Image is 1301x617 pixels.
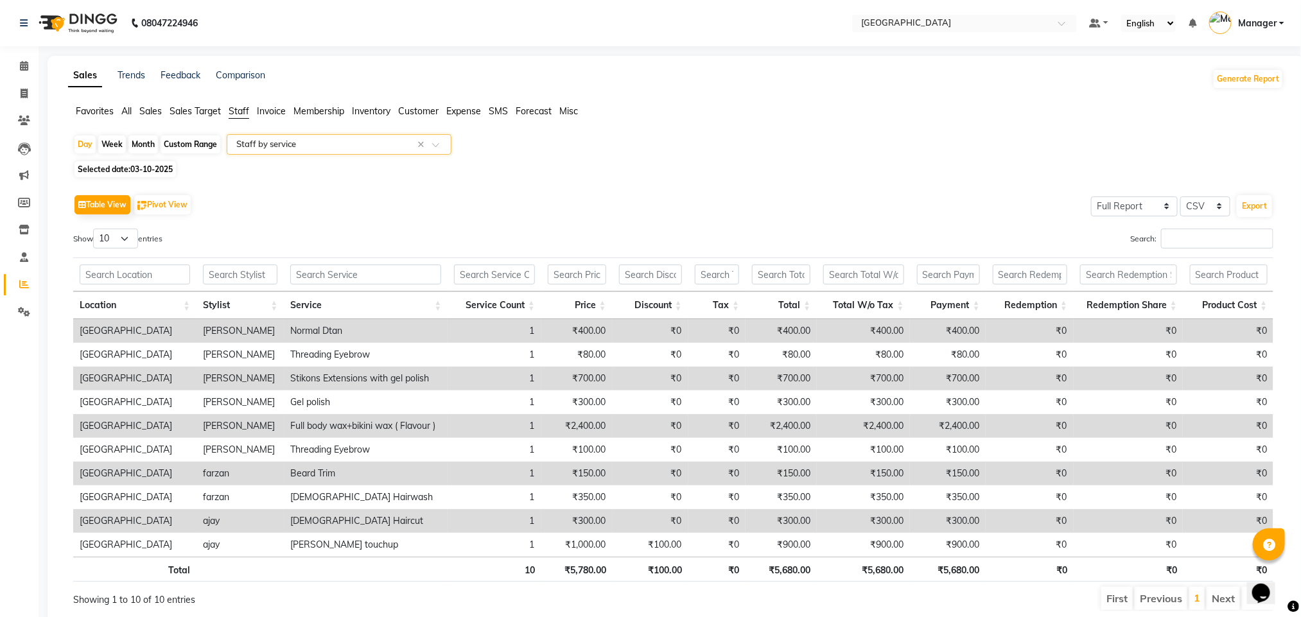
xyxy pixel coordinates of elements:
[134,195,191,214] button: Pivot View
[1074,390,1183,414] td: ₹0
[284,485,448,509] td: [DEMOGRAPHIC_DATA] Hairwash
[1237,195,1272,217] button: Export
[73,509,196,533] td: [GEOGRAPHIC_DATA]
[73,438,196,462] td: [GEOGRAPHIC_DATA]
[823,265,904,284] input: Search Total W/o Tax
[196,533,284,557] td: ajay
[1247,566,1288,604] iframe: chat widget
[695,265,740,284] input: Search Tax
[688,291,746,319] th: Tax: activate to sort column ascending
[613,319,688,343] td: ₹0
[141,5,198,41] b: 08047224946
[910,509,986,533] td: ₹300.00
[73,586,562,607] div: Showing 1 to 10 of 10 entries
[73,319,196,343] td: [GEOGRAPHIC_DATA]
[1183,533,1273,557] td: ₹0
[293,105,344,117] span: Membership
[817,319,910,343] td: ₹400.00
[541,533,613,557] td: ₹1,000.00
[746,533,817,557] td: ₹900.00
[746,557,817,582] th: ₹5,680.00
[139,105,162,117] span: Sales
[688,438,746,462] td: ₹0
[986,367,1073,390] td: ₹0
[448,291,541,319] th: Service Count: activate to sort column ascending
[446,105,481,117] span: Expense
[448,533,541,557] td: 1
[448,462,541,485] td: 1
[1074,485,1183,509] td: ₹0
[910,367,986,390] td: ₹700.00
[688,390,746,414] td: ₹0
[613,509,688,533] td: ₹0
[613,367,688,390] td: ₹0
[752,265,810,284] input: Search Total
[1161,229,1273,248] input: Search:
[541,367,613,390] td: ₹700.00
[118,69,145,81] a: Trends
[161,69,200,81] a: Feedback
[986,414,1073,438] td: ₹0
[548,265,606,284] input: Search Price
[541,462,613,485] td: ₹150.00
[688,557,746,582] th: ₹0
[73,557,196,582] th: Total
[1183,319,1273,343] td: ₹0
[290,265,441,284] input: Search Service
[448,367,541,390] td: 1
[1183,343,1273,367] td: ₹0
[559,105,578,117] span: Misc
[1074,438,1183,462] td: ₹0
[613,390,688,414] td: ₹0
[448,438,541,462] td: 1
[1183,485,1273,509] td: ₹0
[917,265,980,284] input: Search Payment
[910,319,986,343] td: ₹400.00
[986,390,1073,414] td: ₹0
[817,438,910,462] td: ₹100.00
[986,438,1073,462] td: ₹0
[688,485,746,509] td: ₹0
[448,343,541,367] td: 1
[688,533,746,557] td: ₹0
[448,557,541,582] th: 10
[541,557,613,582] th: ₹5,780.00
[137,201,147,211] img: pivot.png
[73,229,162,248] label: Show entries
[68,64,102,87] a: Sales
[196,509,284,533] td: ajay
[688,414,746,438] td: ₹0
[73,390,196,414] td: [GEOGRAPHIC_DATA]
[817,414,910,438] td: ₹2,400.00
[910,438,986,462] td: ₹100.00
[619,265,682,284] input: Search Discount
[817,509,910,533] td: ₹300.00
[1183,367,1273,390] td: ₹0
[489,105,508,117] span: SMS
[613,485,688,509] td: ₹0
[1183,557,1274,582] th: ₹0
[284,367,448,390] td: Stikons Extensions with gel polish
[1074,291,1183,319] th: Redemption Share: activate to sort column ascending
[817,390,910,414] td: ₹300.00
[1183,438,1273,462] td: ₹0
[454,265,534,284] input: Search Service Count
[74,195,130,214] button: Table View
[613,557,688,582] th: ₹100.00
[541,319,613,343] td: ₹400.00
[161,135,220,153] div: Custom Range
[746,462,817,485] td: ₹150.00
[613,343,688,367] td: ₹0
[688,343,746,367] td: ₹0
[541,438,613,462] td: ₹100.00
[1074,319,1183,343] td: ₹0
[196,367,284,390] td: [PERSON_NAME]
[746,367,817,390] td: ₹700.00
[1183,291,1274,319] th: Product Cost: activate to sort column ascending
[746,414,817,438] td: ₹2,400.00
[121,105,132,117] span: All
[196,343,284,367] td: [PERSON_NAME]
[817,485,910,509] td: ₹350.00
[688,367,746,390] td: ₹0
[98,135,126,153] div: Week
